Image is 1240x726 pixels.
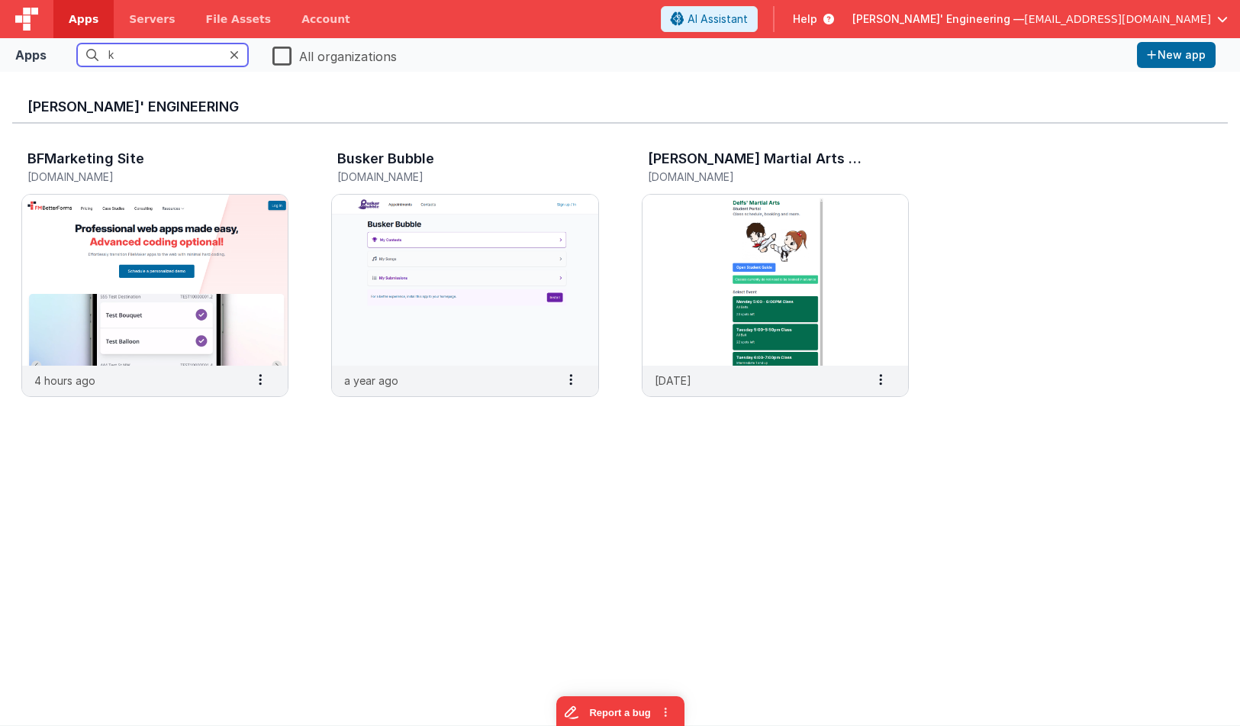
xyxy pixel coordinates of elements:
[27,99,1213,115] h3: [PERSON_NAME]' Engineering
[27,171,250,182] h5: [DOMAIN_NAME]
[655,373,691,389] p: [DATE]
[34,373,95,389] p: 4 hours ago
[1024,11,1211,27] span: [EMAIL_ADDRESS][DOMAIN_NAME]
[27,151,144,166] h3: BFMarketing Site
[852,11,1024,27] span: [PERSON_NAME]' Engineering —
[206,11,272,27] span: File Assets
[661,6,758,32] button: AI Assistant
[1137,42,1216,68] button: New app
[15,46,47,64] div: Apps
[648,151,866,166] h3: [PERSON_NAME] Martial Arts - Booking App
[793,11,817,27] span: Help
[77,44,248,66] input: Search apps
[344,373,398,389] p: a year ago
[852,11,1228,27] button: [PERSON_NAME]' Engineering — [EMAIL_ADDRESS][DOMAIN_NAME]
[129,11,175,27] span: Servers
[272,44,397,66] label: All organizations
[337,151,434,166] h3: Busker Bubble
[69,11,98,27] span: Apps
[648,171,871,182] h5: [DOMAIN_NAME]
[337,171,560,182] h5: [DOMAIN_NAME]
[688,11,748,27] span: AI Assistant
